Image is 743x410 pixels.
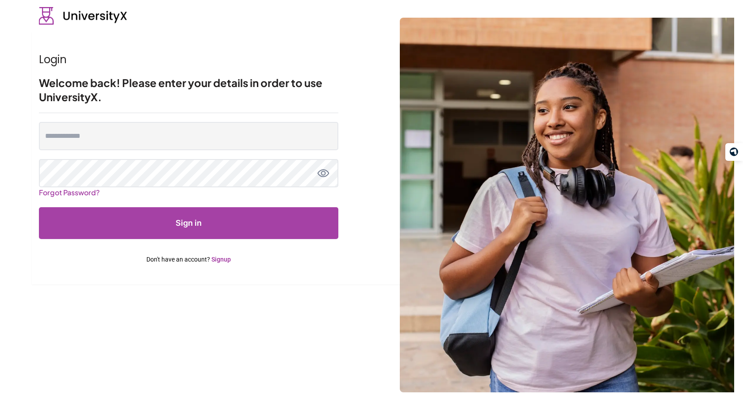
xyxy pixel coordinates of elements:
[39,207,338,239] button: Submit form
[39,7,127,25] img: UniversityX logo
[39,255,338,264] p: Don't have an account?
[317,167,329,179] button: toggle password view
[39,53,338,67] h1: Login
[211,256,231,263] a: Signup
[39,76,338,104] h2: Welcome back! Please enter your details in order to use UniversityX.
[39,184,100,201] a: Forgot Password?
[400,18,734,392] img: login background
